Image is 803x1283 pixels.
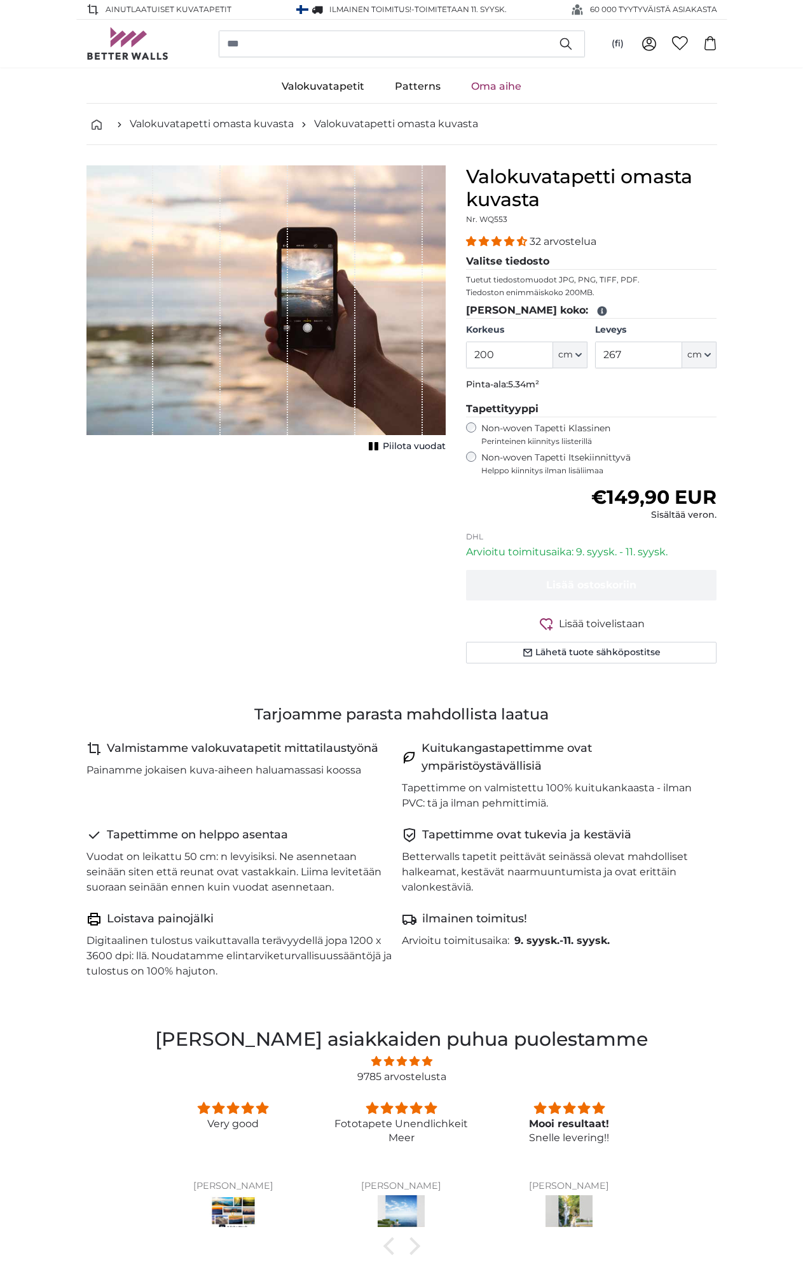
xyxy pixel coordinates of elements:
[411,4,507,14] span: -
[149,1025,654,1053] h2: [PERSON_NAME] asiakkaiden puhua puolestamme
[86,27,169,60] img: Betterwalls
[456,70,537,103] a: Oma aihe
[563,934,610,947] span: 11. syysk.
[481,452,717,476] label: Non-woven Tapetti Itsekiinnittyvä
[466,401,717,417] legend: Tapettityyppi
[500,1100,638,1117] div: 5 stars
[514,934,559,947] span: 9. syysk.
[508,378,539,390] span: 5.34m²
[106,4,231,15] span: AINUTLAATUISET Kuvatapetit
[591,509,717,522] div: Sisältää veron.
[86,104,717,145] nav: breadcrumbs
[466,570,717,600] button: Lisää ostoskoriin
[266,70,380,103] a: Valokuvatapetit
[165,1117,302,1131] p: Very good
[500,1181,638,1191] div: [PERSON_NAME]
[466,288,717,298] p: Tiedoston enimmäiskoko 200MB.
[466,544,717,560] p: Arvioitu toimitusaika: 9. syysk. - 11. syysk.
[86,165,446,455] div: 1 of 1
[314,116,478,132] a: Valokuvatapetti omasta kuvasta
[380,70,456,103] a: Patterns
[466,165,717,211] h1: Valokuvatapetti omasta kuvasta
[402,849,707,895] p: Betterwalls tapetit peittävät seinässä olevat mahdolliset halkeamat, kestävät naarmuuntumista ja ...
[333,1117,470,1146] p: Fototapete Unendlichkeit Meer
[466,378,717,391] p: Pinta-ala:
[466,303,717,319] legend: [PERSON_NAME] koko:
[422,740,707,775] h4: Kuitukangastapettimme ovat ympäristöystävällisiä
[333,1100,470,1117] div: 5 stars
[687,349,702,361] span: cm
[466,235,530,247] span: 4.31 stars
[165,1181,302,1191] div: [PERSON_NAME]
[466,616,717,632] button: Lisää toivelistaan
[107,826,288,844] h4: Tapettimme on helppo asentaa
[546,1195,593,1231] img: Fototapete Berauschter Wasserfall
[466,275,717,285] p: Tuetut tiedostomuodot JPG, PNG, TIFF, PDF.
[86,763,361,778] p: Painamme jokaisen kuva-aiheen haluamassasi koossa
[558,349,573,361] span: cm
[466,532,717,542] p: DHL
[591,485,717,509] span: €149,90 EUR
[86,704,717,725] h3: Tarjoamme parasta mahdollista laatua
[530,235,596,247] span: 32 arvostelua
[329,4,411,14] span: Ilmainen toimitus!
[601,32,634,55] button: (fi)
[210,1195,257,1231] img: Stockfoto
[682,342,717,368] button: cm
[466,214,507,224] span: Nr. WQ553
[466,642,717,663] button: Lähetä tuote sähköpostitse
[402,780,707,811] p: Tapettimme on valmistettu 100% kuitukankaasta - ilman PVC: tä ja ilman pehmittimiä.
[415,4,507,14] span: Toimitetaan 11. syysk.
[378,1195,425,1231] img: Fototapete Unendlichkeit Meer
[481,466,717,476] span: Helppo kiinnitys ilman lisäliimaa
[559,616,645,632] span: Lisää toivelistaan
[86,849,392,895] p: Vuodat on leikattu 50 cm: n levyisiksi. Ne asennetaan seinään siten että reunat ovat vastakkain. ...
[595,324,717,336] label: Leveys
[333,1181,470,1191] div: [PERSON_NAME]
[546,579,636,591] span: Lisää ostoskoriin
[481,422,717,447] label: Non-woven Tapetti Klassinen
[130,116,294,132] a: Valokuvatapetti omasta kuvasta
[296,5,308,14] img: Suomi
[422,826,631,844] h4: Tapettimme ovat tukevia ja kestäviä
[466,254,717,270] legend: Valitse tiedosto
[500,1117,638,1131] div: Mooi resultaat!
[481,436,717,447] span: Perinteinen kiinnitys liisterillä
[107,740,378,758] h4: Valmistamme valokuvatapetit mittatilaustyönä
[149,1053,654,1069] span: 4.81 stars
[402,933,509,948] p: Arvioitu toimitusaika:
[553,342,587,368] button: cm
[466,324,587,336] label: Korkeus
[165,1100,302,1117] div: 5 stars
[514,934,610,947] b: -
[590,4,717,15] span: 60 000 TYYTYVÄISTÄ ASIAKASTA
[422,910,527,928] h4: ilmainen toimitus!
[383,440,446,453] span: Piilota vuodat
[107,910,214,928] h4: Loistava painojälki
[365,438,446,455] button: Piilota vuodat
[357,1071,446,1083] a: 9785 arvostelusta
[86,933,392,979] p: Digitaalinen tulostus vaikuttavalla terävyydellä jopa 1200 x 3600 dpi: llä. Noudatamme elintarvik...
[500,1131,638,1145] p: Snelle levering!!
